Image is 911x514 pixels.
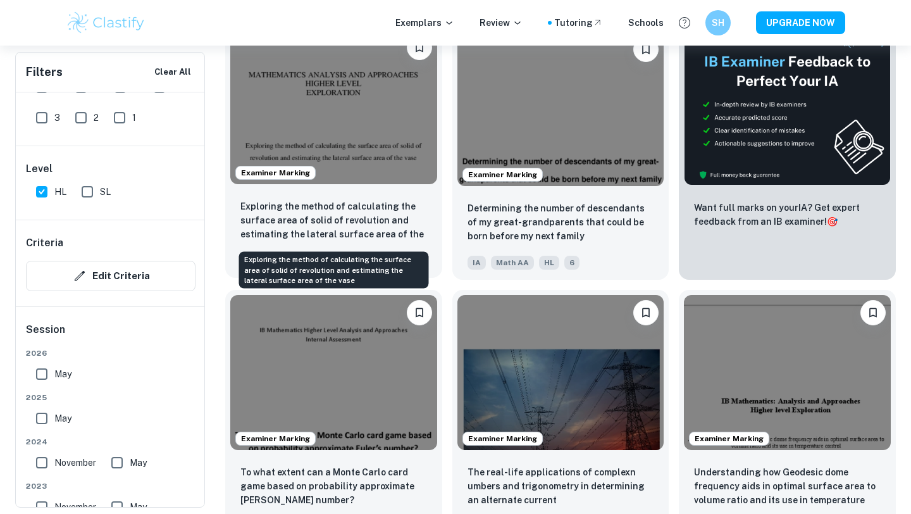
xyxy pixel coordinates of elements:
[674,12,695,34] button: Help and Feedback
[694,201,881,229] p: Want full marks on your IA ? Get expert feedback from an IB examiner!
[26,480,195,492] span: 2023
[491,256,534,270] span: Math AA
[860,300,886,325] button: Bookmark
[239,252,429,289] div: Exploring the method of calculating the surface area of solid of revolution and estimating the la...
[452,27,669,280] a: Examiner MarkingBookmarkDetermining the number of descendants of my great-grandparents that could...
[26,235,63,251] h6: Criteria
[679,27,896,280] a: ThumbnailWant full marks on yourIA? Get expert feedback from an IB examiner!
[225,27,442,280] a: Examiner MarkingBookmarkExploring the method of calculating the surface area of solid of revoluti...
[26,436,195,448] span: 2024
[463,433,542,444] span: Examiner Marking
[236,433,315,444] span: Examiner Marking
[684,32,891,185] img: Thumbnail
[690,433,769,444] span: Examiner Marking
[132,111,136,125] span: 1
[554,16,603,30] a: Tutoring
[407,300,432,325] button: Bookmark
[694,465,881,508] p: Understanding how Geodesic dome frequency aids in optimal surface area to volume ratio and its us...
[407,35,432,60] button: Bookmark
[756,11,845,34] button: UPGRADE NOW
[468,201,654,244] p: Determining the number of descendants of my great-grandparents that could be born before my next ...
[26,322,195,348] h6: Session
[230,30,437,185] img: Math AA IA example thumbnail: Exploring the method of calculating the
[26,261,195,291] button: Edit Criteria
[54,111,60,125] span: 3
[230,295,437,450] img: Math AA IA example thumbnail: To what extent can a Monte Carlo card ga
[457,295,664,450] img: Math AA IA example thumbnail: The real-life applications of complexn u
[827,216,838,227] span: 🎯
[633,300,659,325] button: Bookmark
[240,465,427,507] p: To what extent can a Monte Carlo card game based on probability approximate Euler’s number?
[130,456,147,470] span: May
[480,16,523,30] p: Review
[54,411,71,425] span: May
[628,16,664,30] a: Schools
[705,10,731,35] button: SH
[26,392,195,403] span: 2025
[633,37,659,62] button: Bookmark
[457,32,664,187] img: Math AA IA example thumbnail: Determining the number of descendants of
[54,367,71,381] span: May
[26,63,63,81] h6: Filters
[236,167,315,179] span: Examiner Marking
[54,500,96,514] span: November
[100,185,111,199] span: SL
[66,10,146,35] img: Clastify logo
[240,199,427,242] p: Exploring the method of calculating the surface area of solid of revolution and estimating the la...
[564,256,579,270] span: 6
[468,465,654,507] p: The real-life applications of complexn umbers and trigonometry in determining an alternate current
[151,63,194,82] button: Clear All
[463,169,542,180] span: Examiner Marking
[94,111,99,125] span: 2
[54,456,96,470] span: November
[26,348,195,359] span: 2026
[395,16,454,30] p: Exemplars
[130,500,147,514] span: May
[468,256,486,270] span: IA
[539,256,559,270] span: HL
[54,185,66,199] span: HL
[26,161,195,177] h6: Level
[711,16,726,30] h6: SH
[684,295,891,450] img: Math AA IA example thumbnail: Understanding how Geodesic dome frequenc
